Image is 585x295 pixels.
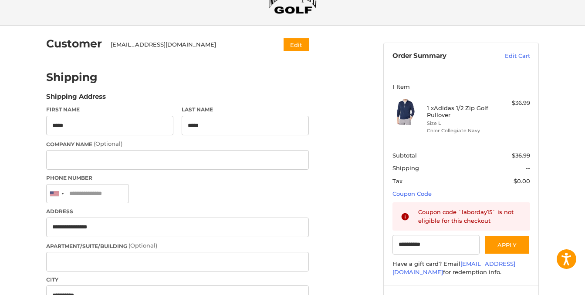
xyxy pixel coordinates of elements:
h3: 1 Item [392,83,530,90]
h4: 1 x Adidas 1/2 Zip Golf Pullover [427,104,494,119]
div: United States: +1 [47,184,67,203]
div: $36.99 [496,99,530,107]
button: Edit [284,38,309,51]
label: Last Name [182,106,309,114]
a: Edit Cart [486,52,530,60]
h3: Order Summary [392,52,486,60]
label: Apartment/Suite/Building [46,241,309,250]
label: Phone Number [46,174,309,182]
a: Coupon Code [392,190,432,197]
span: Subtotal [392,152,417,159]
span: Shipping [392,164,419,171]
label: First Name [46,106,173,114]
span: $0.00 [514,178,530,184]
small: (Optional) [94,140,122,147]
div: Coupon code `laborday15` is not eligible for this checkout [418,208,522,225]
li: Size L [427,120,494,127]
li: Color Collegiate Navy [427,127,494,134]
span: -- [526,164,530,171]
small: (Optional) [128,242,157,249]
label: Address [46,208,309,215]
h2: Shipping [46,70,98,84]
input: Gift Certificate or Coupon Code [392,235,480,255]
label: City [46,276,309,284]
button: Apply [484,235,530,255]
span: Tax [392,178,402,184]
label: Company Name [46,140,309,148]
legend: Shipping Address [46,92,106,106]
div: [EMAIL_ADDRESS][DOMAIN_NAME] [111,40,267,49]
span: $36.99 [512,152,530,159]
div: Have a gift card? Email for redemption info. [392,260,530,277]
h2: Customer [46,37,102,50]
